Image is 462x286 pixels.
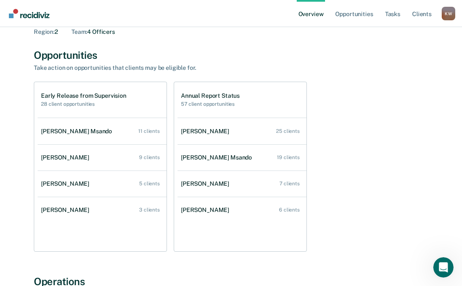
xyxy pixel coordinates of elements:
div: K W [442,7,455,20]
div: Take action on opportunities that clients may be eligible for. [34,64,330,71]
div: [PERSON_NAME] [41,206,93,214]
iframe: Intercom live chat [433,257,454,278]
div: [PERSON_NAME] [181,180,232,187]
div: 11 clients [138,128,160,134]
a: [PERSON_NAME] 3 clients [38,198,167,222]
a: [PERSON_NAME] Msando 19 clients [178,146,306,170]
div: Opportunities [34,49,428,61]
div: [PERSON_NAME] [181,206,232,214]
a: [PERSON_NAME] 7 clients [178,172,306,196]
a: [PERSON_NAME] 5 clients [38,172,167,196]
div: [PERSON_NAME] [41,154,93,161]
div: 19 clients [277,154,300,160]
div: 4 Officers [71,28,115,36]
img: Recidiviz [9,9,49,18]
h2: 28 client opportunities [41,101,126,107]
button: Profile dropdown button [442,7,455,20]
div: 5 clients [139,181,160,187]
div: [PERSON_NAME] Msando [41,128,115,135]
a: [PERSON_NAME] Msando 11 clients [38,119,167,143]
div: [PERSON_NAME] [181,128,232,135]
div: 25 clients [276,128,300,134]
span: Region : [34,28,55,35]
div: 7 clients [279,181,300,187]
span: Team : [71,28,87,35]
h1: Early Release from Supervision [41,92,126,99]
h1: Annual Report Status [181,92,240,99]
a: [PERSON_NAME] 6 clients [178,198,306,222]
div: 9 clients [139,154,160,160]
div: 2 [34,28,58,36]
a: [PERSON_NAME] 9 clients [38,146,167,170]
h2: 57 client opportunities [181,101,240,107]
div: [PERSON_NAME] [41,180,93,187]
div: 6 clients [279,207,300,213]
a: [PERSON_NAME] 25 clients [178,119,306,143]
div: 3 clients [139,207,160,213]
div: [PERSON_NAME] Msando [181,154,255,161]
